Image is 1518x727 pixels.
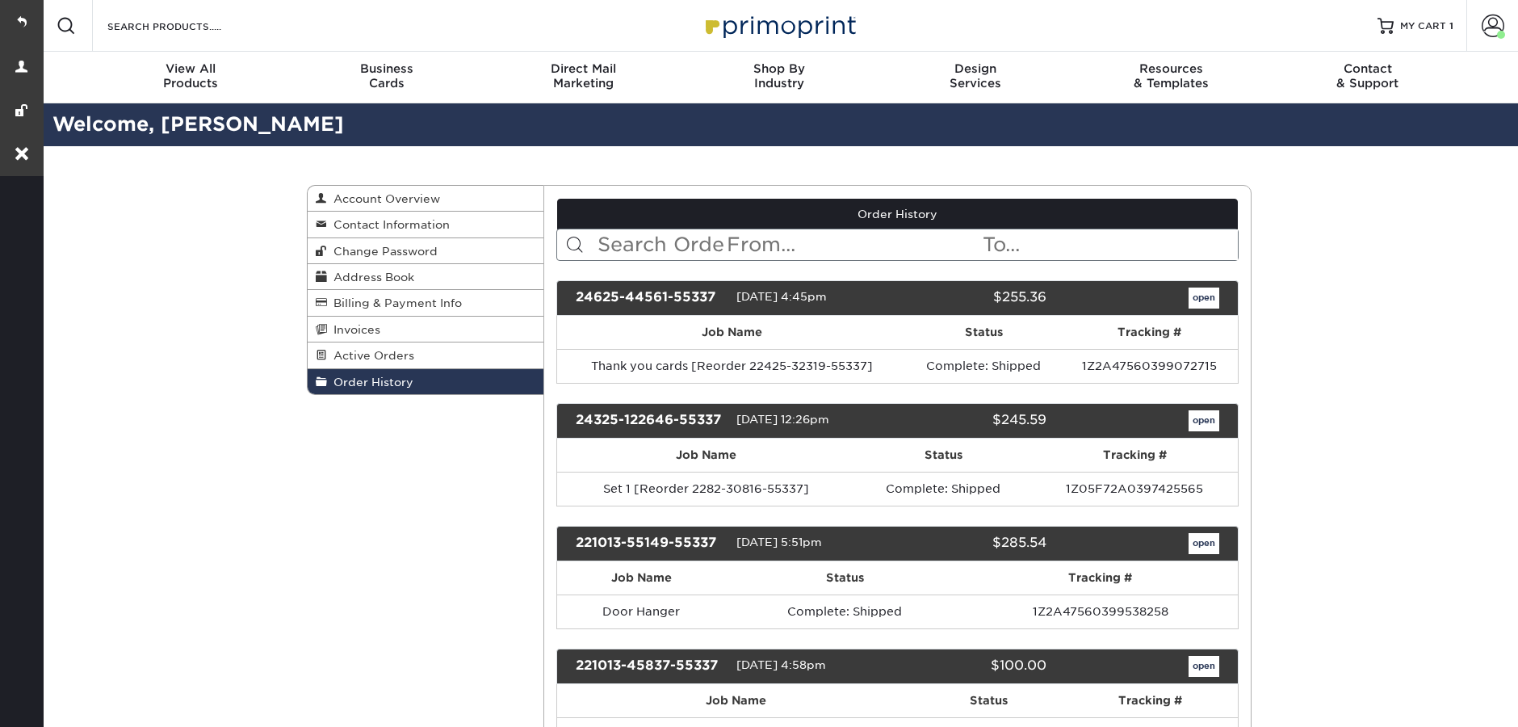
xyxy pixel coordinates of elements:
[1189,410,1219,431] a: open
[963,595,1238,628] td: 1Z2A47560399538258
[327,218,450,231] span: Contact Information
[93,61,289,90] div: Products
[877,61,1073,90] div: Services
[885,656,1058,677] div: $100.00
[736,536,822,548] span: [DATE] 5:51pm
[564,288,736,309] div: 24625-44561-55337
[855,439,1031,472] th: Status
[885,533,1058,554] div: $285.54
[557,439,856,472] th: Job Name
[106,16,263,36] input: SEARCH PRODUCTS.....
[308,238,543,264] a: Change Password
[564,656,736,677] div: 221013-45837-55337
[1073,61,1269,76] span: Resources
[308,290,543,316] a: Billing & Payment Info
[915,684,1062,717] th: Status
[1062,684,1238,717] th: Tracking #
[93,52,289,103] a: View AllProducts
[485,61,681,76] span: Direct Mail
[1269,61,1466,76] span: Contact
[557,595,727,628] td: Door Hanger
[698,8,860,43] img: Primoprint
[1269,52,1466,103] a: Contact& Support
[327,192,440,205] span: Account Overview
[681,61,878,90] div: Industry
[1189,656,1219,677] a: open
[557,349,907,383] td: Thank you cards [Reorder 22425-32319-55337]
[327,296,462,309] span: Billing & Payment Info
[981,229,1238,260] input: To...
[1031,439,1238,472] th: Tracking #
[327,376,413,389] span: Order History
[877,52,1073,103] a: DesignServices
[308,342,543,368] a: Active Orders
[557,684,916,717] th: Job Name
[557,472,856,506] td: Set 1 [Reorder 2282-30816-55337]
[907,349,1060,383] td: Complete: Shipped
[93,61,289,76] span: View All
[1449,20,1453,32] span: 1
[1189,288,1219,309] a: open
[289,61,485,90] div: Cards
[885,410,1058,431] div: $245.59
[885,288,1058,309] div: $255.36
[726,595,962,628] td: Complete: Shipped
[308,264,543,290] a: Address Book
[596,229,725,260] input: Search Orders...
[963,561,1238,595] th: Tracking #
[308,317,543,342] a: Invoices
[327,271,414,284] span: Address Book
[725,229,982,260] input: From...
[564,533,736,554] div: 221013-55149-55337
[289,52,485,103] a: BusinessCards
[1400,19,1446,33] span: MY CART
[485,61,681,90] div: Marketing
[40,110,1518,140] h2: Welcome, [PERSON_NAME]
[1031,472,1238,506] td: 1Z05F72A0397425565
[1073,61,1269,90] div: & Templates
[681,61,878,76] span: Shop By
[726,561,962,595] th: Status
[1269,61,1466,90] div: & Support
[681,52,878,103] a: Shop ByIndustry
[327,245,438,258] span: Change Password
[485,52,681,103] a: Direct MailMarketing
[289,61,485,76] span: Business
[1060,349,1238,383] td: 1Z2A47560399072715
[557,561,727,595] th: Job Name
[877,61,1073,76] span: Design
[1060,316,1238,349] th: Tracking #
[557,316,907,349] th: Job Name
[736,658,826,671] span: [DATE] 4:58pm
[736,290,827,303] span: [DATE] 4:45pm
[327,349,414,362] span: Active Orders
[1073,52,1269,103] a: Resources& Templates
[308,369,543,394] a: Order History
[855,472,1031,506] td: Complete: Shipped
[736,413,829,426] span: [DATE] 12:26pm
[308,186,543,212] a: Account Overview
[557,199,1239,229] a: Order History
[564,410,736,431] div: 24325-122646-55337
[308,212,543,237] a: Contact Information
[327,323,380,336] span: Invoices
[1189,533,1219,554] a: open
[907,316,1060,349] th: Status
